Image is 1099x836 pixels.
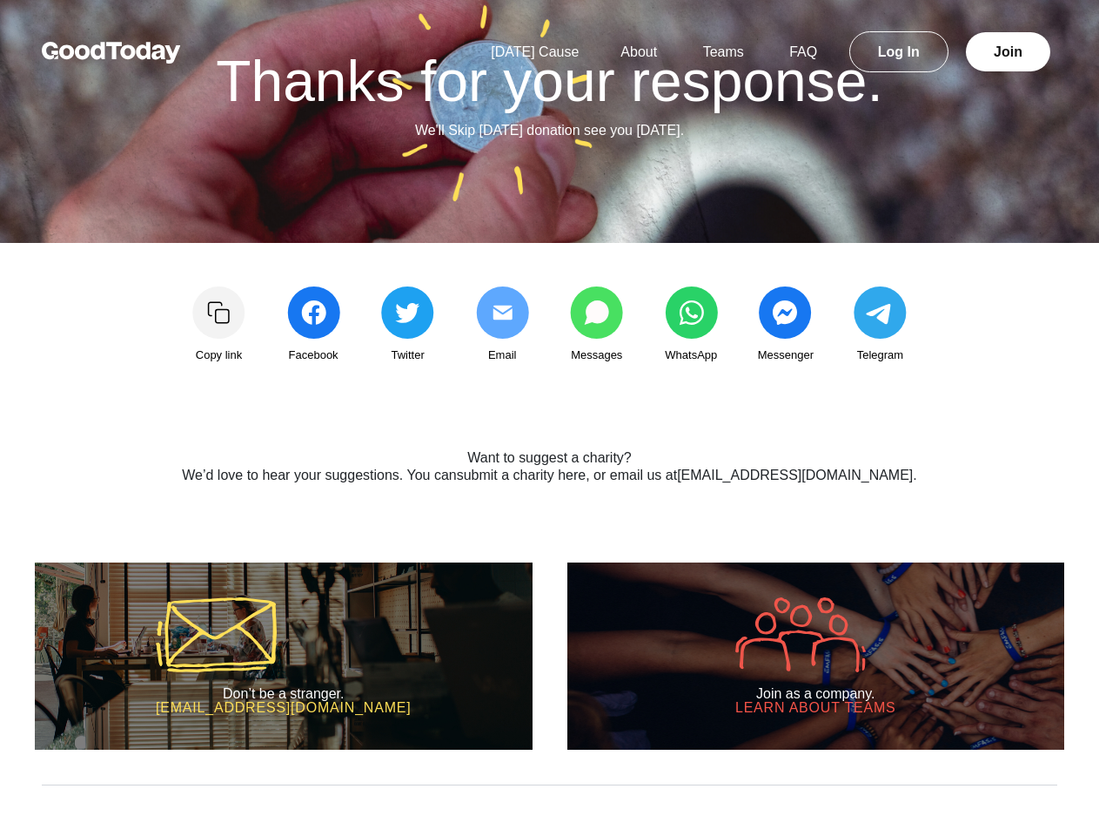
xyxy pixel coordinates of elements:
a: Messenger [742,287,829,365]
a: Messages [553,287,640,365]
img: share_messages-3b1fb8c04668ff7766dd816aae91723b8c2b0b6fc9585005e55ff97ac9a0ace1.svg [570,287,623,339]
img: share_telegram-202ce42bf2dc56a75ae6f480dc55a76afea62cc0f429ad49403062cf127563fc.svg [854,287,907,339]
img: share_facebook-c991d833322401cbb4f237049bfc194d63ef308eb3503c7c3024a8cbde471ffb.svg [287,287,340,339]
p: We’d love to hear your suggestions. You can , or email us at . [117,465,982,486]
h3: [EMAIL_ADDRESS][DOMAIN_NAME] [156,701,412,715]
h1: Thanks for your response. [55,52,1044,110]
a: WhatsApp [647,287,734,365]
a: Don’t be a stranger. [EMAIL_ADDRESS][DOMAIN_NAME] [35,563,533,750]
img: share_messenger-c45e1c7bcbce93979a22818f7576546ad346c06511f898ed389b6e9c643ac9fb.svg [759,287,812,339]
a: FAQ [768,44,838,59]
h2: Don’t be a stranger. [156,686,412,702]
a: About [600,44,678,59]
a: Log In [849,31,948,72]
img: icon-company-9005efa6fbb31de5087adda016c9bae152a033d430c041dc1efcb478492f602d.svg [735,597,866,672]
a: Twitter [365,287,452,365]
a: Teams [682,44,765,59]
h3: Learn about Teams [735,701,896,715]
a: Join as a company. Learn about Teams [567,563,1065,750]
a: Email [459,287,546,365]
span: WhatsApp [665,346,717,365]
span: Twitter [391,346,424,365]
a: Join [966,32,1050,71]
img: icon-mail-5a43aaca37e600df00e56f9b8d918e47a1bfc3b774321cbcea002c40666e291d.svg [156,597,277,672]
img: share_email2-0c4679e4b4386d6a5b86d8c72d62db284505652625843b8f2b6952039b23a09d.svg [476,287,529,339]
span: Copy link [196,346,242,365]
a: submit a charity here [457,468,586,482]
img: share_whatsapp-5443f3cdddf22c2a0b826378880ed971e5ae1b823a31c339f5b218d16a196cbc.svg [665,287,718,339]
span: Messenger [758,346,814,365]
span: Messages [571,346,622,365]
a: [DATE] Cause [470,44,600,59]
a: Facebook [270,287,357,365]
img: GoodToday [42,42,181,64]
a: [EMAIL_ADDRESS][DOMAIN_NAME] [677,468,913,482]
span: Email [488,346,517,365]
a: Copy link [176,287,263,365]
h2: Join as a company. [735,686,896,702]
h2: Want to suggest a charity? [117,450,982,466]
img: share_twitter-4edeb73ec953106eaf988c2bc856af36d9939993d6d052e2104170eae85ec90a.svg [381,287,434,339]
a: Telegram [836,287,923,365]
span: Telegram [857,346,903,365]
img: Copy link [192,287,245,339]
span: Facebook [289,346,338,365]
